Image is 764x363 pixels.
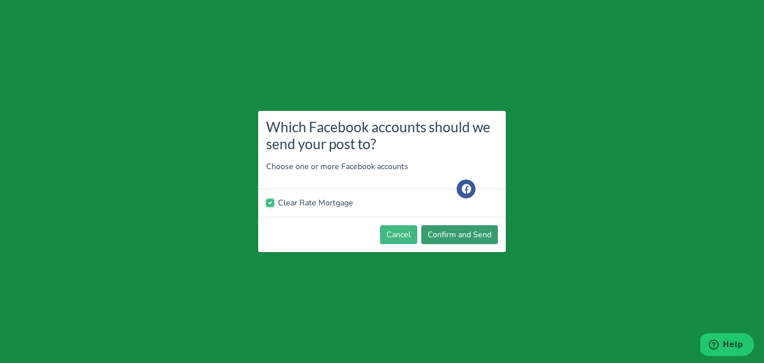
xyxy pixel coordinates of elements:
iframe: Opens a widget where you can find more information [700,333,754,358]
p: Choose one or more Facebook accounts [266,161,498,173]
h3: Which Facebook accounts should we send your post to? [266,119,498,152]
button: Cancel [380,225,417,244]
button: Confirm and Send [421,225,498,244]
label: Clear Rate Mortgage [278,197,353,209]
